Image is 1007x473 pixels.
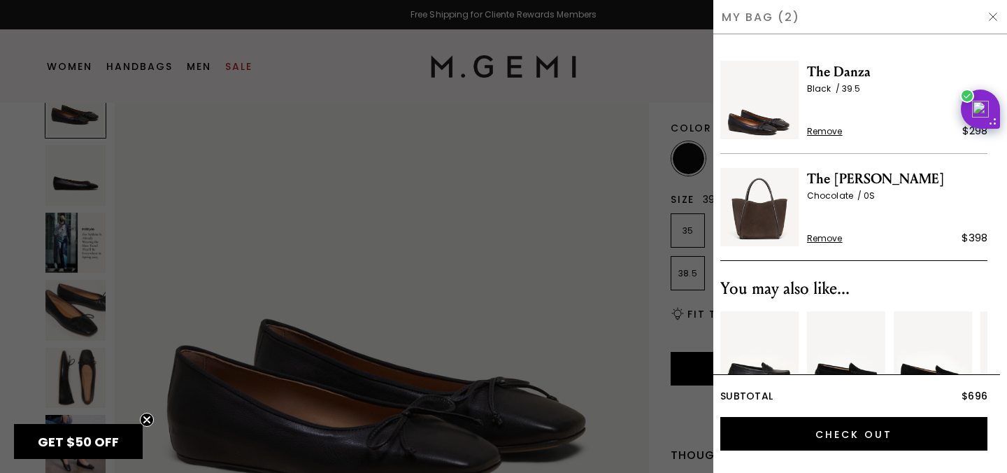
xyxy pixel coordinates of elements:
div: 1 / 10 [720,311,799,430]
span: 0S [864,190,875,202]
span: Black [807,83,842,94]
button: Close teaser [140,413,154,427]
div: GET $50 OFFClose teaser [14,424,143,459]
span: The [PERSON_NAME] [807,168,987,190]
input: Check Out [720,417,987,451]
span: Chocolate [807,190,864,202]
span: GET $50 OFF [38,433,119,451]
div: 3 / 10 [894,311,972,430]
div: 2 / 10 [807,311,885,430]
span: Remove [807,126,843,137]
div: $298 [962,122,987,139]
div: You may also like... [720,278,987,300]
img: The Ursula Tote [720,168,799,246]
img: v_11853_01_Main_New_TheGia_Black_Suede_290x387_crop_center.jpg [894,311,972,390]
div: $398 [962,230,987,246]
span: Subtotal [720,389,773,403]
span: 39.5 [842,83,860,94]
span: The Danza [807,61,987,83]
img: The Danza [720,61,799,139]
img: v_05707_01_Main_New_TheFelize_Black_Suede_8c9aec45-d7d9-47c9-aceb-01c79bb6df27_290x387_crop_cente... [807,311,885,390]
span: Remove [807,233,843,244]
img: v_11573_01_Main_New_ThePastoso_Black_Leather_290x387_crop_center.jpg [720,311,799,390]
img: Hide Drawer [987,11,999,22]
span: $696 [962,389,987,403]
